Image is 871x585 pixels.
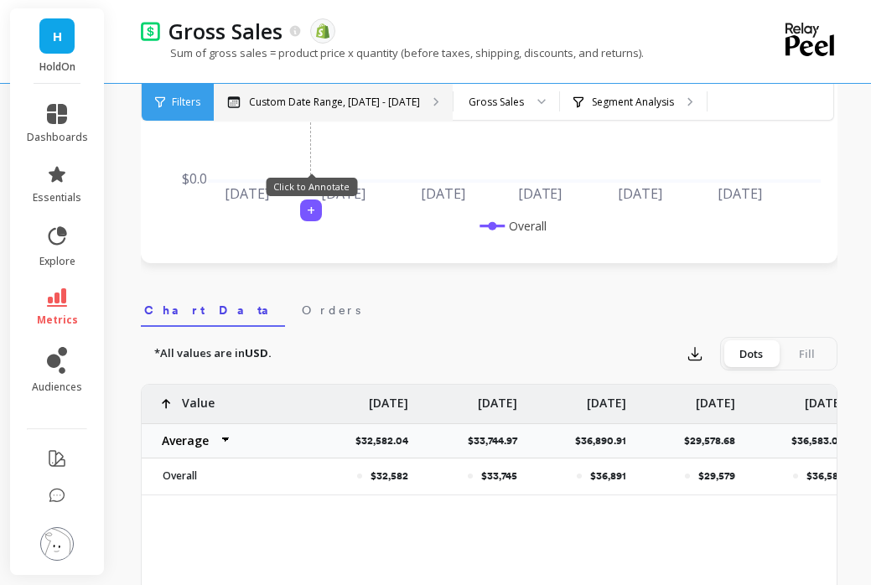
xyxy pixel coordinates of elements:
[37,313,78,327] span: metrics
[27,131,88,144] span: dashboards
[154,345,272,362] p: *All values are in
[575,434,636,448] p: $36,890.91
[53,27,62,46] span: H
[684,434,745,448] p: $29,578.68
[592,96,674,109] p: Segment Analysis
[168,17,283,45] p: Gross Sales
[469,94,524,110] div: Gross Sales
[698,469,735,483] p: $29,579
[40,527,74,561] img: profile picture
[369,385,408,412] p: [DATE]
[144,302,282,318] span: Chart Data
[153,469,299,483] p: Overall
[32,381,82,394] span: audiences
[696,385,735,412] p: [DATE]
[371,469,408,483] p: $32,582
[478,385,517,412] p: [DATE]
[172,96,200,109] span: Filters
[245,345,272,360] strong: USD.
[806,469,844,483] p: $36,583
[39,255,75,268] span: explore
[481,469,517,483] p: $33,745
[779,340,834,367] div: Fill
[27,60,88,74] p: HoldOn
[141,45,644,60] p: Sum of gross sales = product price x quantity (before taxes, shipping, discounts, and returns).
[791,434,854,448] p: $36,583.04
[355,434,418,448] p: $32,582.04
[723,340,779,367] div: Dots
[141,288,837,327] nav: Tabs
[302,302,360,318] span: Orders
[587,385,626,412] p: [DATE]
[33,191,81,204] span: essentials
[182,385,215,412] p: Value
[315,23,330,39] img: api.shopify.svg
[468,434,527,448] p: $33,744.97
[249,96,420,109] p: Custom Date Range, [DATE] - [DATE]
[805,385,844,412] p: [DATE]
[141,21,160,42] img: header icon
[590,469,626,483] p: $36,891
